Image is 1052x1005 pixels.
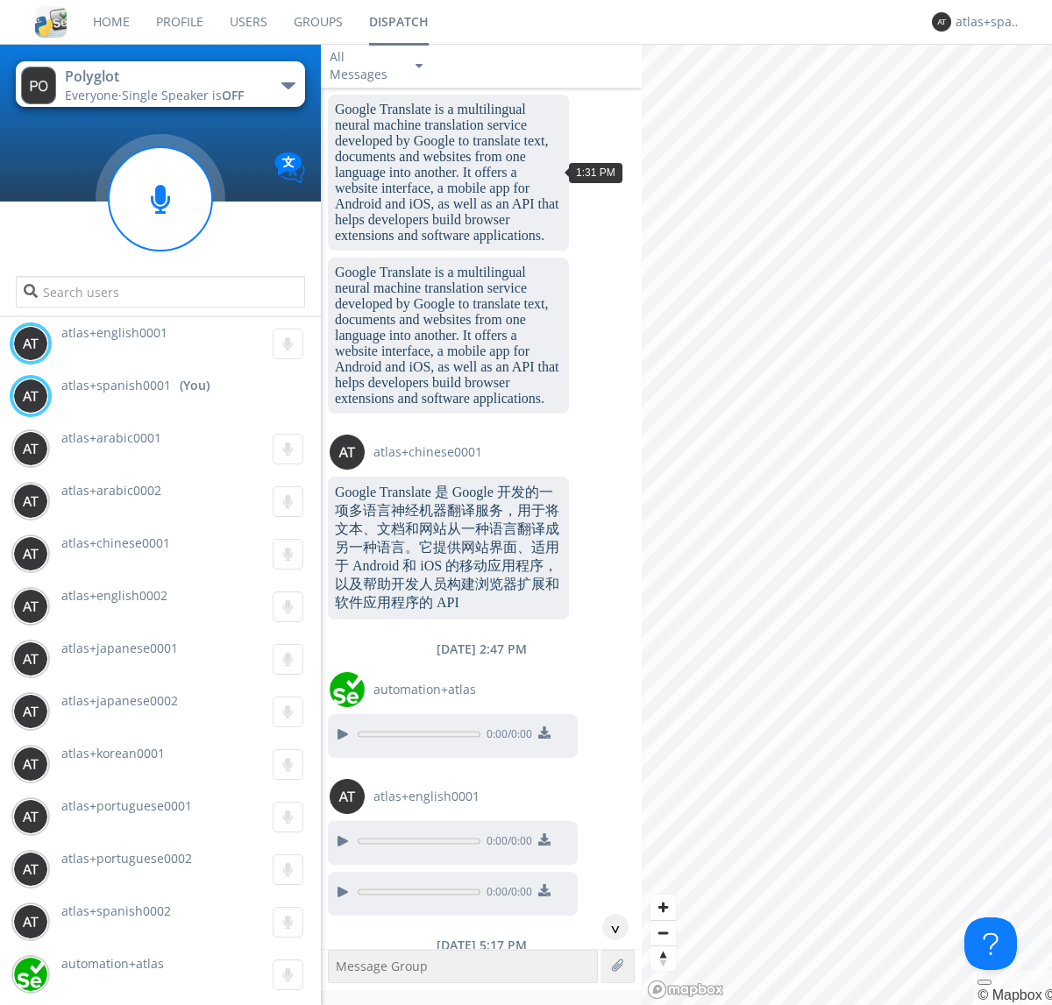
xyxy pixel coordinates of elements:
[61,955,164,972] span: automation+atlas
[65,87,262,104] div: Everyone ·
[373,681,476,698] span: automation+atlas
[61,377,171,394] span: atlas+spanish0001
[13,326,48,361] img: 373638.png
[373,443,482,461] span: atlas+chinese0001
[538,833,551,846] img: download media button
[61,797,192,814] span: atlas+portuguese0001
[650,945,676,971] button: Reset bearing to north
[180,377,210,394] div: (You)
[61,745,165,761] span: atlas+korean0001
[13,484,48,519] img: 373638.png
[35,6,67,38] img: cddb5a64eb264b2086981ab96f4c1ba7
[61,534,170,551] span: atlas+chinese0001
[330,672,365,707] img: d2d01cd9b4174d08988066c6d424eccd
[373,788,480,805] span: atlas+english0001
[61,850,192,867] span: atlas+portuguese0002
[977,980,992,985] button: Toggle attribution
[335,484,562,612] dc-p: Google Translate 是 Google 开发的一项多语言神经机器翻译服务，用于将文本、文档和网站从一种语言翻译成另一种语言。它提供网站界面、适用于 Android 和 iOS 的移动...
[13,904,48,939] img: 373638.png
[321,937,642,954] div: [DATE] 5:17 PM
[650,946,676,971] span: Reset bearing to north
[21,67,56,104] img: 373638.png
[13,589,48,624] img: 373638.png
[13,799,48,834] img: 373638.png
[61,482,161,499] span: atlas+arabic0002
[330,779,365,814] img: 373638.png
[61,640,178,656] span: atlas+japanese0001
[956,13,1021,31] div: atlas+spanish0001
[538,726,551,739] img: download media button
[650,921,676,945] span: Zoom out
[932,12,951,32] img: 373638.png
[61,692,178,709] span: atlas+japanese0002
[602,914,629,940] div: ^
[335,265,562,407] dc-p: Google Translate is a multilingual neural machine translation service developed by Google to tran...
[647,980,724,1000] a: Mapbox logo
[13,431,48,466] img: 373638.png
[321,641,642,658] div: [DATE] 2:47 PM
[650,895,676,920] button: Zoom in
[16,61,304,107] button: PolyglotEveryone·Single Speaker isOFF
[13,747,48,782] img: 373638.png
[330,435,365,470] img: 373638.png
[964,917,1017,970] iframe: Toggle Customer Support
[480,884,532,903] span: 0:00 / 0:00
[538,884,551,896] img: download media button
[13,379,48,414] img: 373638.png
[13,641,48,676] img: 373638.png
[13,957,48,992] img: d2d01cd9b4174d08988066c6d424eccd
[977,987,1041,1002] a: Mapbox
[480,833,532,853] span: 0:00 / 0:00
[576,166,615,179] span: 1:31 PM
[650,920,676,945] button: Zoom out
[122,87,244,103] span: Single Speaker is
[61,587,167,604] span: atlas+english0002
[335,102,562,244] dc-p: Google Translate is a multilingual neural machine translation service developed by Google to tran...
[222,87,244,103] span: OFF
[65,67,262,87] div: Polyglot
[61,902,171,919] span: atlas+spanish0002
[480,726,532,746] span: 0:00 / 0:00
[330,48,400,83] div: All Messages
[61,429,161,446] span: atlas+arabic0001
[13,852,48,887] img: 373638.png
[61,324,167,341] span: atlas+english0001
[274,152,305,183] img: Translation enabled
[13,536,48,571] img: 373638.png
[416,64,423,68] img: caret-down-sm.svg
[16,276,304,308] input: Search users
[13,694,48,729] img: 373638.png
